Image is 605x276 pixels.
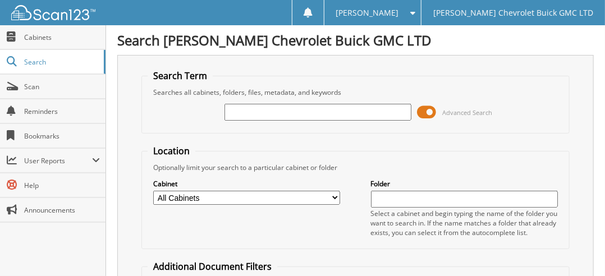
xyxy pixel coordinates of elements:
[24,205,100,215] span: Announcements
[148,70,213,82] legend: Search Term
[433,10,593,16] span: [PERSON_NAME] Chevrolet Buick GMC LTD
[371,209,558,237] div: Select a cabinet and begin typing the name of the folder you want to search in. If the name match...
[148,88,563,97] div: Searches all cabinets, folders, files, metadata, and keywords
[371,179,558,188] label: Folder
[24,33,100,42] span: Cabinets
[24,82,100,91] span: Scan
[11,5,95,20] img: scan123-logo-white.svg
[24,156,92,165] span: User Reports
[153,179,340,188] label: Cabinet
[336,10,399,16] span: [PERSON_NAME]
[24,131,100,141] span: Bookmarks
[442,108,492,117] span: Advanced Search
[549,222,605,276] iframe: Chat Widget
[148,145,195,157] legend: Location
[24,107,100,116] span: Reminders
[148,163,563,172] div: Optionally limit your search to a particular cabinet or folder
[24,57,98,67] span: Search
[148,260,277,273] legend: Additional Document Filters
[117,31,594,49] h1: Search [PERSON_NAME] Chevrolet Buick GMC LTD
[24,181,100,190] span: Help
